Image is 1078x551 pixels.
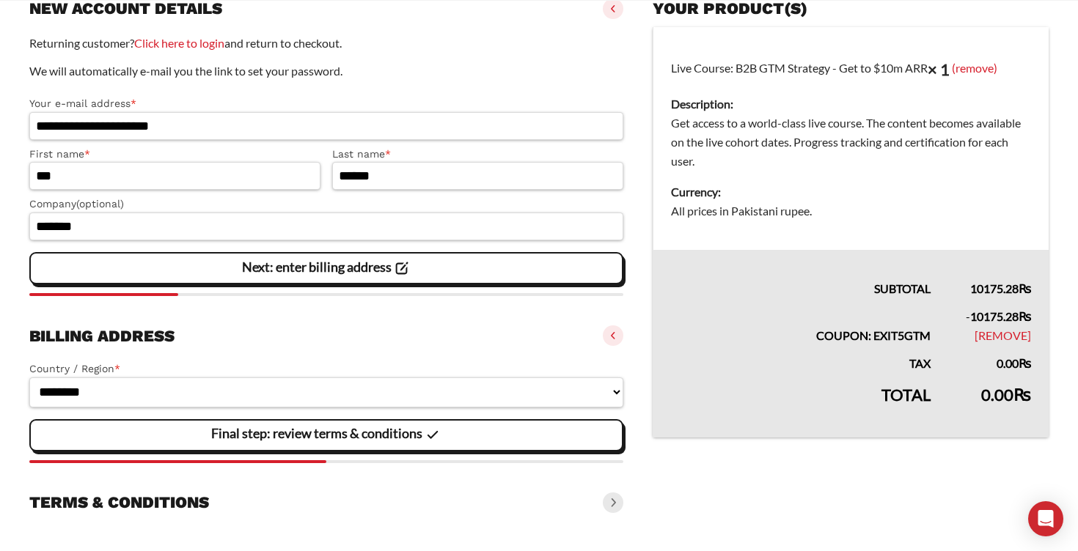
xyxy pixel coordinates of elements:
dt: Description: [671,95,1031,114]
p: Returning customer? and return to checkout. [29,34,623,53]
vaadin-button: Final step: review terms & conditions [29,419,623,451]
dd: Get access to a world-class live course. The content becomes available on the live cohort dates. ... [671,114,1031,171]
span: ₨ [1013,385,1031,404]
dt: Currency: [671,182,1031,201]
th: Total [653,373,949,437]
dd: All prices in Pakistani rupee. [671,201,1031,221]
span: (optional) [76,198,124,210]
h3: Terms & conditions [29,492,209,513]
a: Click here to login [134,36,224,50]
td: - [948,298,1049,345]
label: Country / Region [29,360,623,377]
label: Last name [332,146,623,163]
span: ₨ [1019,356,1031,370]
label: First name [29,146,320,163]
label: Company [29,196,623,212]
th: Subtotal [653,250,949,298]
div: Open Intercom Messenger [1028,501,1063,536]
span: ₨ [1019,309,1031,323]
th: Tax [653,345,949,373]
bdi: 0.00 [997,356,1031,370]
th: Coupon: EXIT5GTM [653,298,949,345]
bdi: 10175.28 [970,281,1031,295]
td: Live Course: B2B GTM Strategy - Get to $10m ARR [653,27,1049,250]
h3: Billing address [29,326,175,347]
a: (remove) [952,61,997,75]
vaadin-button: Next: enter billing address [29,252,623,284]
label: Your e-mail address [29,95,623,112]
p: We will automatically e-mail you the link to set your password. [29,62,623,81]
bdi: 0.00 [981,385,1031,404]
span: 10175.28 [970,309,1031,323]
strong: × 1 [928,59,950,79]
a: Remove EXIT5GTM coupon [975,328,1031,342]
span: ₨ [1019,281,1031,295]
